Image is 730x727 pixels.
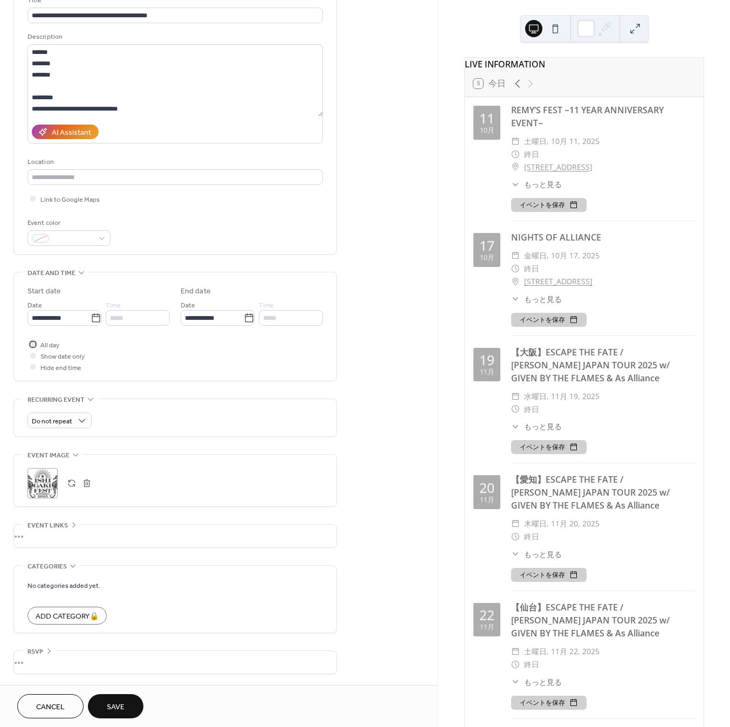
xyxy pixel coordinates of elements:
span: もっと見る [524,548,562,560]
div: AI Assistant [52,127,91,139]
span: Date [181,300,195,311]
div: 22 [479,608,494,622]
button: ​もっと見る [511,676,562,688]
button: イベントを保存 [511,568,587,582]
div: 【愛知】ESCAPE THE FATE / [PERSON_NAME] JAPAN TOUR 2025 w/ GIVEN BY THE FLAMES & As Alliance [511,473,695,512]
button: イベントを保存 [511,696,587,710]
span: 終日 [524,148,539,161]
span: もっと見る [524,421,562,432]
a: [STREET_ADDRESS] [524,275,593,288]
span: Do not repeat [32,415,72,428]
span: Recurring event [27,394,85,406]
span: 終日 [524,262,539,275]
div: 17 [479,239,494,252]
button: ​もっと見る [511,293,562,305]
button: Save [88,694,143,718]
span: 終日 [524,403,539,416]
div: 11 [479,112,494,125]
div: Start date [27,286,61,297]
div: ​ [511,179,520,190]
div: ; [27,468,58,498]
button: ​もっと見る [511,548,562,560]
span: 終日 [524,658,539,671]
span: Event image [27,450,70,461]
span: Time [259,300,274,311]
span: Time [106,300,121,311]
div: ••• [14,651,336,674]
span: No categories added yet. [27,580,100,592]
div: Location [27,156,321,168]
button: イベントを保存 [511,440,587,454]
div: 19 [479,353,494,367]
div: 10月 [480,127,494,134]
span: Event links [27,520,68,531]
div: ​ [511,403,520,416]
span: RSVP [27,646,43,657]
div: 11月 [480,369,494,376]
div: 【仙台】ESCAPE THE FATE / [PERSON_NAME] JAPAN TOUR 2025 w/ GIVEN BY THE FLAMES & As Alliance [511,601,695,640]
span: Link to Google Maps [40,194,100,205]
span: Show date only [40,351,85,362]
div: Event color [27,217,108,229]
div: 11月 [480,497,494,504]
div: NIGHTS OF ALLIANCE [511,231,695,244]
div: 10月 [480,255,494,262]
div: ​ [511,676,520,688]
div: ​ [511,275,520,288]
span: もっと見る [524,676,562,688]
div: 【大阪】ESCAPE THE FATE / [PERSON_NAME] JAPAN TOUR 2025 w/ GIVEN BY THE FLAMES & As Alliance [511,346,695,385]
a: [STREET_ADDRESS] [524,161,593,174]
button: ​もっと見る [511,179,562,190]
div: ​ [511,517,520,530]
span: Cancel [36,702,65,713]
div: REMY’S FEST ~11 YEAR ANNIVERSARY EVENT~ [511,104,695,129]
span: 終日 [524,530,539,543]
div: ​ [511,390,520,403]
div: ​ [511,262,520,275]
span: もっと見る [524,293,562,305]
div: Description [27,31,321,43]
div: ​ [511,530,520,543]
button: イベントを保存 [511,198,587,212]
span: All day [40,340,59,351]
div: LIVE INFORMATION [465,58,704,71]
div: ••• [14,525,336,547]
div: ​ [511,293,520,305]
div: ​ [511,161,520,174]
span: Date [27,300,42,311]
div: 11月 [480,624,494,631]
span: 土曜日, 11月 22, 2025 [524,645,600,658]
span: 水曜日, 11月 19, 2025 [524,390,600,403]
span: Categories [27,561,67,572]
button: イベントを保存 [511,313,587,327]
span: Save [107,702,125,713]
div: ​ [511,421,520,432]
span: Hide end time [40,362,81,374]
div: ​ [511,148,520,161]
span: 木曜日, 11月 20, 2025 [524,517,600,530]
div: End date [181,286,211,297]
div: 20 [479,481,494,495]
button: Cancel [17,694,84,718]
div: ​ [511,645,520,658]
div: ​ [511,135,520,148]
span: もっと見る [524,179,562,190]
div: ​ [511,249,520,262]
div: ​ [511,548,520,560]
div: ​ [511,658,520,671]
span: 土曜日, 10月 11, 2025 [524,135,600,148]
button: ​もっと見る [511,421,562,432]
span: Date and time [27,268,75,279]
span: 金曜日, 10月 17, 2025 [524,249,600,262]
button: AI Assistant [32,125,99,139]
